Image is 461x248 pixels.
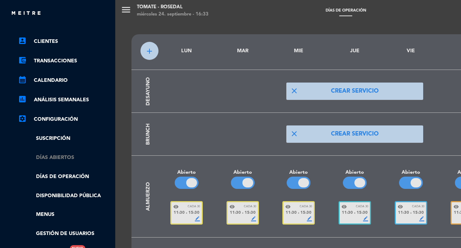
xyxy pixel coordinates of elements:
a: calendar_monthCalendario [18,76,112,85]
a: Días de Operación [18,173,112,181]
a: Configuración [18,115,112,124]
a: Gestión de usuarios [18,230,112,238]
img: MEITRE [11,11,41,16]
i: account_balance_wallet [18,56,27,65]
a: assessmentANÁLISIS SEMANALES [18,96,112,104]
i: assessment [18,95,27,103]
i: calendar_month [18,75,27,84]
a: Menus [18,211,112,219]
a: Días abiertos [18,154,112,162]
a: Suscripción [18,134,112,143]
a: account_balance_walletTransacciones [18,57,112,65]
a: Disponibilidad pública [18,192,112,200]
a: account_boxClientes [18,37,112,46]
i: settings_applications [18,114,27,123]
i: account_box [18,36,27,45]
